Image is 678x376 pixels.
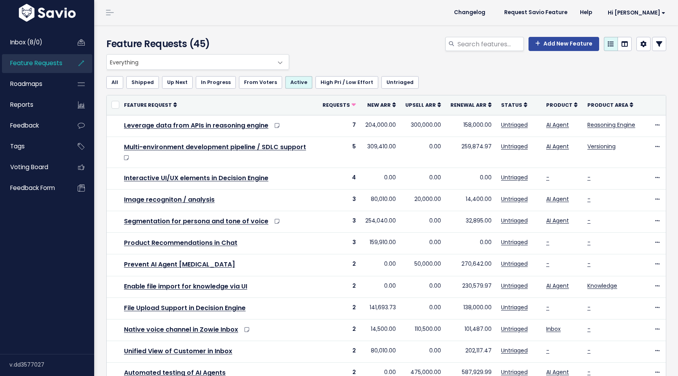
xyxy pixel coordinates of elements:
span: Everything [106,54,289,70]
span: Voting Board [10,163,48,171]
a: Versioning [587,142,616,150]
a: Shipped [126,76,159,89]
span: New ARR [367,102,391,108]
a: Product Area [587,101,633,109]
a: Status [501,101,527,109]
td: 0.00 [361,254,401,276]
a: File Upload Support in Decision Engine [124,303,246,312]
td: 7 [318,115,361,137]
a: Product Recommendations in Chat [124,238,237,247]
td: 14,500.00 [361,319,401,341]
a: All [106,76,123,89]
a: - [587,260,591,268]
span: Product [546,102,572,108]
a: In Progress [196,76,236,89]
a: Reasoning Engine [587,121,635,129]
td: 3 [318,189,361,211]
a: Inbox [546,325,561,333]
a: Image recogniton / analysis [124,195,215,204]
a: AI Agent [546,195,569,203]
a: Feature Request [124,101,177,109]
td: 138,000.00 [446,298,496,319]
td: 4 [318,168,361,189]
a: Inbox (8/0) [2,33,65,51]
a: Untriaged [501,325,528,333]
a: Up Next [162,76,193,89]
a: - [587,173,591,181]
td: 0.00 [401,137,446,168]
td: 80,010.00 [361,189,401,211]
a: - [546,303,549,311]
td: 3 [318,233,361,254]
a: Untriaged [501,238,528,246]
td: 300,000.00 [401,115,446,137]
td: 14,400.00 [446,189,496,211]
span: Feedback form [10,184,55,192]
h4: Feature Requests (45) [106,37,285,51]
td: 0.00 [401,211,446,233]
a: - [587,325,591,333]
a: Untriaged [501,173,528,181]
a: Untriaged [501,260,528,268]
td: 0.00 [401,168,446,189]
a: Untriaged [501,121,528,129]
a: Reports [2,96,65,114]
td: 0.00 [361,168,401,189]
a: - [587,195,591,203]
td: 50,000.00 [401,254,446,276]
a: Hi [PERSON_NAME] [598,7,672,19]
a: Untriaged [501,195,528,203]
a: From Voters [239,76,282,89]
td: 141,693.73 [361,298,401,319]
a: AI Agent [546,282,569,290]
ul: Filter feature requests [106,76,666,89]
td: 101,487.00 [446,319,496,341]
a: High Pri / Low Effort [315,76,378,89]
a: Renewal ARR [450,101,492,109]
span: Tags [10,142,25,150]
td: 254,040.00 [361,211,401,233]
a: Request Savio Feature [498,7,574,18]
td: 0.00 [361,276,401,298]
a: AI Agent [546,368,569,376]
a: AI Agent [546,121,569,129]
a: Untriaged [501,217,528,225]
td: 230,579.97 [446,276,496,298]
td: 20,000.00 [401,189,446,211]
span: Everything [107,55,273,69]
span: Feature Requests [10,59,62,67]
td: 32,895.00 [446,211,496,233]
td: 158,000.00 [446,115,496,137]
td: 309,410.00 [361,137,401,168]
td: 2 [318,254,361,276]
a: Feature Requests [2,54,65,72]
a: Voting Board [2,158,65,176]
td: 270,642.00 [446,254,496,276]
td: 2 [318,298,361,319]
a: - [587,368,591,376]
a: Enable file import for knowledge via UI [124,282,247,291]
td: 202,117.47 [446,341,496,363]
span: Feedback [10,121,39,130]
td: 0.00 [401,276,446,298]
a: Active [285,76,312,89]
div: v.dd3577027 [9,354,94,375]
span: Status [501,102,522,108]
a: - [587,347,591,354]
a: Tags [2,137,65,155]
td: 159,910.00 [361,233,401,254]
a: Multi-environment development pipeline / SDLC support [124,142,306,151]
a: Roadmaps [2,75,65,93]
span: Upsell ARR [405,102,436,108]
a: Feedback form [2,179,65,197]
img: logo-white.9d6f32f41409.svg [17,4,78,22]
td: 110,500.00 [401,319,446,341]
a: - [546,260,549,268]
a: Untriaged [501,368,528,376]
a: Untriaged [501,347,528,354]
input: Search features... [457,37,524,51]
a: - [546,238,549,246]
td: 2 [318,319,361,341]
span: Renewal ARR [450,102,487,108]
td: 80,010.00 [361,341,401,363]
